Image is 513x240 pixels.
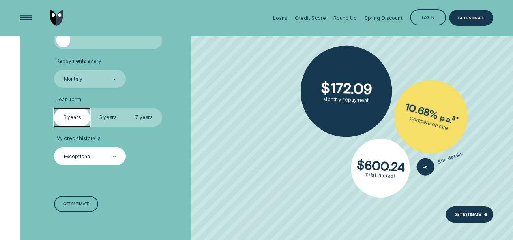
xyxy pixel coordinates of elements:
div: Exceptional [64,153,91,159]
div: Spring Discount [364,15,402,21]
div: Credit Score [295,15,326,21]
label: 3 years [54,108,90,126]
button: Open Menu [18,10,34,26]
button: Log in [410,9,446,25]
div: Monthly [64,76,82,82]
span: My credit history is [56,136,101,142]
a: Get Estimate [446,206,494,223]
span: Loan Term [56,97,81,103]
a: Get Estimate [449,10,493,26]
label: 5 years [90,108,126,126]
span: Repayments every [56,58,101,64]
span: See details [437,151,463,166]
div: Round Up [333,15,357,21]
button: See details [414,145,466,178]
label: 7 years [126,108,162,126]
div: Loans [273,15,287,21]
a: Get estimate [54,196,98,212]
img: Wisr [50,10,63,26]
